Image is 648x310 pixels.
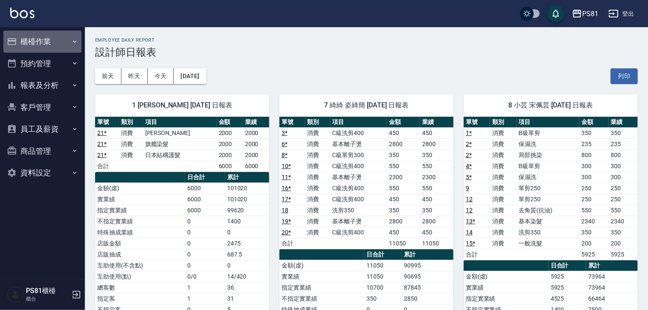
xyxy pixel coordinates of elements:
td: 2475 [225,238,269,249]
td: 1 [185,293,225,304]
h3: 設計師日報表 [95,46,638,58]
th: 業績 [420,117,454,128]
a: 9 [466,185,469,192]
td: 350 [387,205,420,216]
span: 8 小芸 宋佩芸 [DATE] 日報表 [474,101,628,110]
td: 11050 [387,238,420,249]
td: 0 [225,227,269,238]
td: 消費 [490,161,516,172]
td: B級單剪 [517,161,580,172]
td: 消費 [305,138,330,149]
td: 日本結構護髮 [143,149,217,161]
td: C級單剪300 [330,149,387,161]
th: 業績 [243,117,269,128]
td: 0 [185,249,225,260]
a: 12 [466,196,473,203]
td: 1 [185,282,225,293]
td: 101020 [225,194,269,205]
td: 350 [579,127,609,138]
td: 消費 [490,149,516,161]
td: C級洗剪400 [330,227,387,238]
th: 項目 [517,117,580,128]
td: 消費 [305,216,330,227]
h5: PS81櫃檯 [26,287,69,295]
td: B級單剪 [517,127,580,138]
td: 2800 [420,138,454,149]
button: 登出 [605,6,638,22]
td: 實業績 [95,194,185,205]
button: [DATE] [174,68,206,84]
td: [PERSON_NAME] [143,127,217,138]
a: 12 [466,207,473,214]
td: 單剪250 [517,183,580,194]
td: 200 [609,238,638,249]
td: 消費 [305,127,330,138]
th: 業績 [609,117,638,128]
td: 去角質(抗油) [517,205,580,216]
th: 單號 [464,117,490,128]
th: 單號 [95,117,119,128]
td: 指定實業績 [279,282,364,293]
button: 預約管理 [3,53,82,75]
td: 6000 [185,183,225,194]
p: 櫃台 [26,295,69,303]
table: a dense table [464,117,638,260]
td: 5925 [609,249,638,260]
td: 350 [579,227,609,238]
td: 互助使用(不含點) [95,260,185,271]
td: 450 [387,227,420,238]
td: 2300 [420,172,454,183]
th: 金額 [387,117,420,128]
td: 2800 [420,216,454,227]
td: 洗剪350 [330,205,387,216]
td: 235 [609,138,638,149]
td: 基本離子燙 [330,138,387,149]
td: 550 [387,161,420,172]
td: 0 [185,260,225,271]
td: 消費 [490,183,516,194]
td: 2300 [387,172,420,183]
td: 局部挑染 [517,149,580,161]
td: 消費 [305,194,330,205]
button: 商品管理 [3,140,82,162]
td: 消費 [119,138,143,149]
td: 350 [364,293,402,304]
button: 資料設定 [3,162,82,184]
td: 基本離子燙 [330,216,387,227]
a: 18 [282,207,288,214]
td: 消費 [305,149,330,161]
h2: Employee Daily Report [95,37,638,43]
th: 項目 [330,117,387,128]
td: 350 [420,205,454,216]
td: 消費 [490,216,516,227]
td: 金額(虛) [279,260,364,271]
td: 2000 [243,138,269,149]
td: 洗剪350 [517,227,580,238]
td: 300 [609,161,638,172]
td: 不指定實業績 [95,216,185,227]
td: 0/0 [185,271,225,282]
td: 消費 [490,227,516,238]
button: 昨天 [121,68,148,84]
td: 31 [225,293,269,304]
td: 550 [387,183,420,194]
td: 300 [579,172,609,183]
td: 消費 [490,205,516,216]
td: 350 [609,227,638,238]
td: 200 [579,238,609,249]
th: 日合計 [364,249,402,260]
span: 7 綺綺 姿綺簡 [DATE] 日報表 [290,101,443,110]
button: 員工及薪資 [3,118,82,140]
td: 2000 [243,149,269,161]
td: 保濕洗 [517,172,580,183]
td: 250 [609,183,638,194]
th: 類別 [305,117,330,128]
td: 90695 [402,271,454,282]
td: 單剪250 [517,194,580,205]
td: 6000 [185,194,225,205]
td: 5925 [549,282,586,293]
td: 消費 [305,183,330,194]
th: 累計 [586,260,638,271]
th: 日合計 [549,260,586,271]
td: 消費 [305,227,330,238]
